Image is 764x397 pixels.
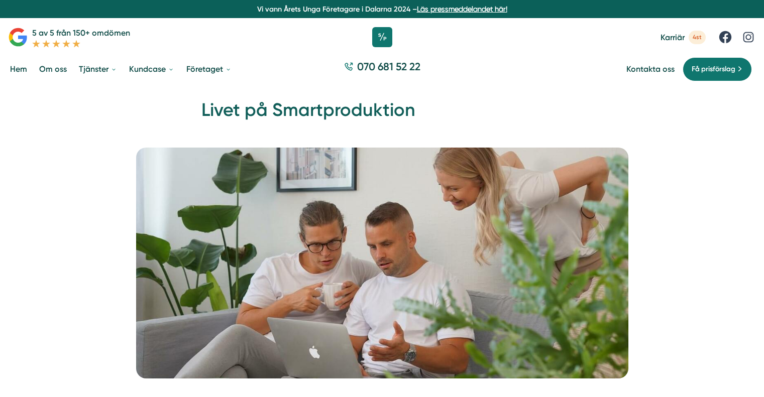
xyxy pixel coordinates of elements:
[184,56,234,82] a: Företaget
[4,4,760,14] p: Vi vann Årets Unga Företagare i Dalarna 2024 –
[626,64,675,74] a: Kontakta oss
[8,56,29,82] a: Hem
[661,31,706,44] a: Karriär 4st
[417,5,507,13] a: Läs pressmeddelandet här!
[127,56,176,82] a: Kundcase
[201,98,563,130] h1: Livet på Smartproduktion
[692,64,735,75] span: Få prisförslag
[37,56,69,82] a: Om oss
[683,57,752,81] a: Få prisförslag
[77,56,119,82] a: Tjänster
[661,33,685,42] span: Karriär
[32,27,130,39] p: 5 av 5 från 150+ omdömen
[689,31,706,44] span: 4st
[136,148,628,378] img: Livet på Smartproduktion
[357,59,420,74] span: 070 681 52 22
[340,59,424,79] a: 070 681 52 22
